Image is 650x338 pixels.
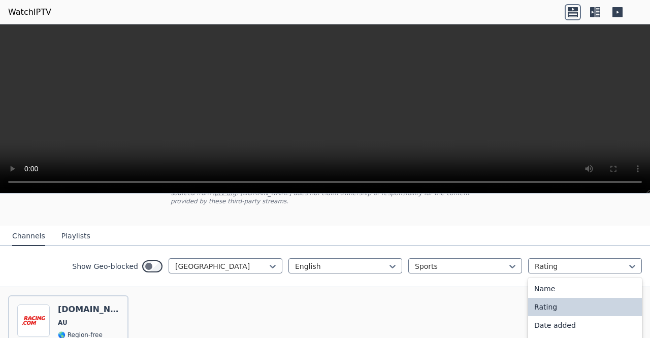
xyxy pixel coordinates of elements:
div: Rating [528,298,642,316]
img: Racing.com [17,304,50,337]
div: Date added [528,316,642,334]
label: Show Geo-blocked [72,261,138,271]
a: iptv-org [213,190,237,197]
div: Name [528,280,642,298]
span: AU [58,319,68,327]
button: Playlists [61,227,90,246]
a: WatchIPTV [8,6,51,18]
button: Channels [12,227,45,246]
h6: [DOMAIN_NAME] [58,304,119,315]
